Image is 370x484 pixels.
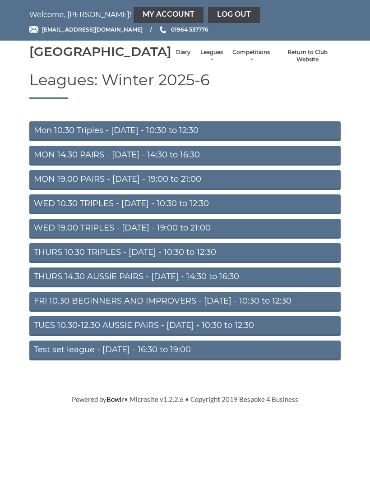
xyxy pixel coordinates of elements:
span: Powered by • Microsite v1.2.2.6 • Copyright 2019 Bespoke 4 Business [72,395,298,403]
a: MON 19.00 PAIRS - [DATE] - 19:00 to 21:00 [29,170,341,190]
span: 01964 537776 [171,26,208,33]
a: Email [EMAIL_ADDRESS][DOMAIN_NAME] [29,25,143,34]
a: THURS 14.30 AUSSIE PAIRS - [DATE] - 14:30 to 16:30 [29,267,341,287]
a: WED 19.00 TRIPLES - [DATE] - 19:00 to 21:00 [29,219,341,239]
a: TUES 10.30-12.30 AUSSIE PAIRS - [DATE] - 10:30 to 12:30 [29,316,341,336]
span: [EMAIL_ADDRESS][DOMAIN_NAME] [42,26,143,33]
a: Competitions [232,49,270,64]
img: Phone us [160,26,166,33]
a: FRI 10.30 BEGINNERS AND IMPROVERS - [DATE] - 10:30 to 12:30 [29,292,341,312]
a: Diary [176,49,190,56]
a: Log out [208,7,260,23]
img: Email [29,26,38,33]
a: WED 10.30 TRIPLES - [DATE] - 10:30 to 12:30 [29,194,341,214]
a: Return to Club Website [279,49,336,64]
a: Phone us 01964 537776 [158,25,208,34]
nav: Welcome, [PERSON_NAME]! [29,7,341,23]
a: MON 14.30 PAIRS - [DATE] - 14:30 to 16:30 [29,146,341,166]
a: Leagues [199,49,223,64]
a: My Account [134,7,203,23]
a: THURS 10.30 TRIPLES - [DATE] - 10:30 to 12:30 [29,243,341,263]
h1: Leagues: Winter 2025-6 [29,72,341,99]
a: Bowlr [106,395,124,403]
a: Test set league - [DATE] - 16:30 to 19:00 [29,341,341,360]
a: Mon 10.30 Triples - [DATE] - 10:30 to 12:30 [29,121,341,141]
div: [GEOGRAPHIC_DATA] [29,45,171,59]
